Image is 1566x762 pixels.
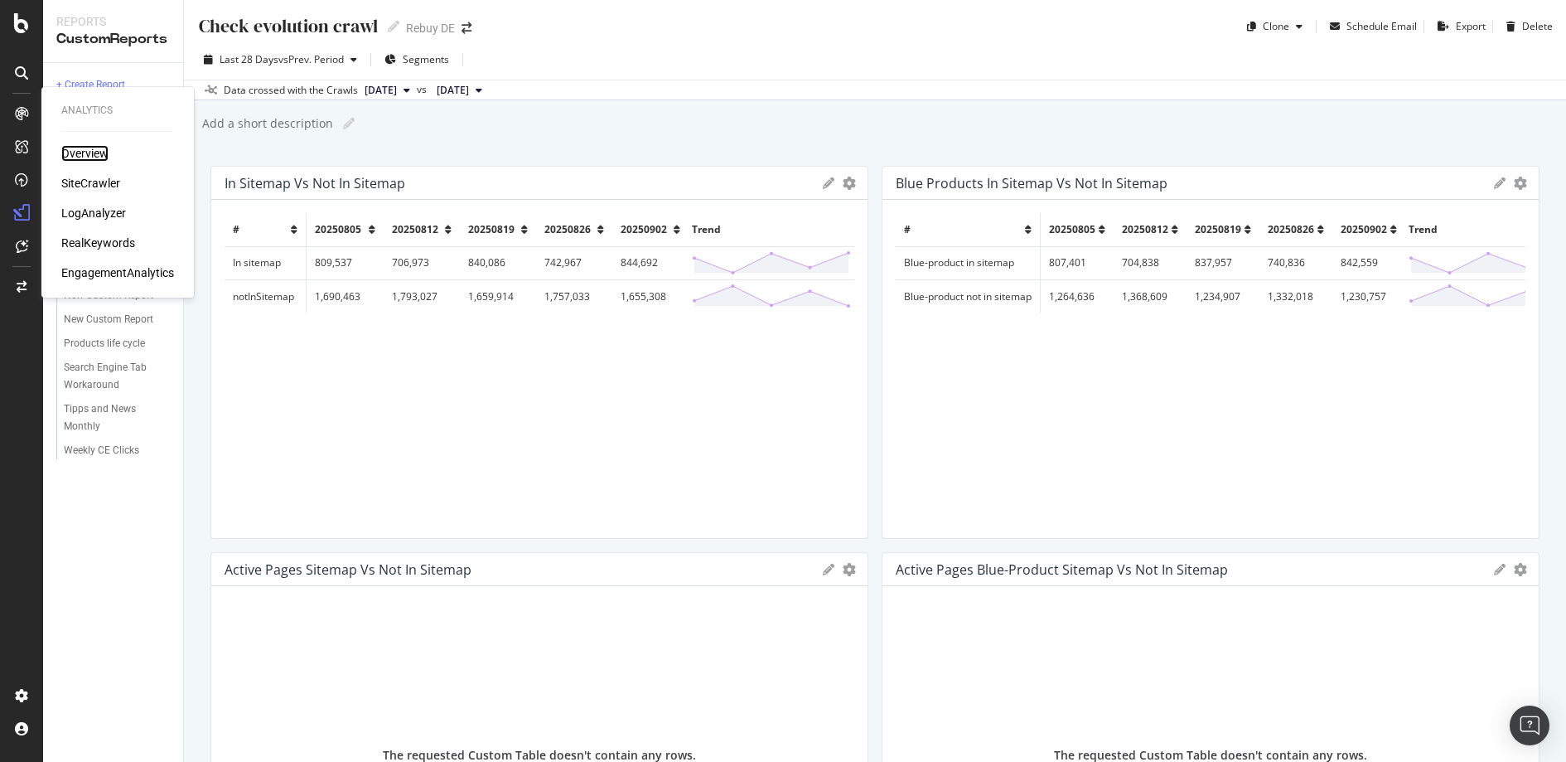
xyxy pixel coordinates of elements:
a: + Create Report [56,76,172,94]
span: 20250812 [392,222,438,236]
div: Analytics [61,104,174,118]
div: Check evolution crawl [197,13,378,39]
button: Export [1431,13,1486,40]
div: Export [1456,19,1486,33]
div: arrow-right-arrow-left [462,22,471,34]
td: 1,655,308 [612,279,689,313]
td: 1,332,018 [1259,279,1332,313]
span: vs [417,82,430,97]
span: vs Prev. Period [278,52,344,66]
i: Edit report name [388,21,399,32]
div: Delete [1522,19,1553,33]
a: Search Engine Tab Workaround [64,359,172,394]
div: Data crossed with the Crawls [224,83,358,98]
span: 2025 Sep. 2nd [365,83,397,98]
span: 2025 Aug. 5th [437,83,469,98]
div: gear [1514,564,1527,575]
td: 837,957 [1187,246,1259,279]
td: 742,967 [536,246,612,279]
span: 20250819 [1195,222,1241,236]
td: 1,368,609 [1114,279,1187,313]
td: 807,401 [1041,246,1114,279]
td: 1,230,757 [1332,279,1405,313]
div: Clone [1263,19,1289,33]
td: Blue-product not in sitemap [896,279,1041,313]
a: SiteCrawler [61,175,120,192]
div: + Create Report [56,76,125,94]
td: notInSitemap [225,279,307,313]
td: 1,793,027 [384,279,460,313]
div: In sitemap vs not in sitemapgear#2025080520250812202508192025082620250902TrendIn sitemap809,53770... [210,166,868,539]
td: 1,234,907 [1187,279,1259,313]
span: 20250902 [621,222,667,236]
span: Trend [692,222,721,236]
span: 20250805 [1049,222,1095,236]
span: 20250805 [315,222,361,236]
td: 842,559 [1332,246,1405,279]
a: RealKeywords [61,235,135,251]
button: Clone [1240,13,1309,40]
i: Edit report name [343,118,355,129]
td: 1,264,636 [1041,279,1114,313]
a: EngagementAnalytics [61,265,174,281]
td: 844,692 [612,246,689,279]
td: 740,836 [1259,246,1332,279]
div: Active pages sitemap vs not in sitemap [225,561,471,578]
span: 20250812 [1122,222,1168,236]
div: New Custom Report [64,311,153,328]
a: Tipps and News Monthly [64,400,172,435]
div: In sitemap vs not in sitemap [225,175,405,192]
td: 704,838 [1114,246,1187,279]
div: CustomReports [56,30,170,49]
button: Delete [1500,13,1553,40]
div: gear [843,177,856,189]
div: Blue products in sitemap vs not in sitemapgear#2025080520250812202508192025082620250902TrendBlue-... [882,166,1539,539]
div: Products life cycle [64,335,145,352]
button: Last 28 DaysvsPrev. Period [197,46,364,73]
span: # [904,222,911,236]
span: Segments [403,52,449,66]
div: Active pages Blue-product sitemap vs not in sitemap [896,561,1228,578]
div: Reports [56,13,170,30]
div: Search Engine Tab Workaround [64,359,160,394]
td: 1,690,463 [307,279,384,313]
span: 20250826 [1268,222,1314,236]
td: 1,659,914 [460,279,536,313]
a: Weekly CE Clicks [64,442,172,459]
button: [DATE] [358,80,417,100]
div: Open Intercom Messenger [1510,706,1549,745]
div: Blue products in sitemap vs not in sitemap [896,175,1167,192]
a: Overview [61,145,109,162]
div: gear [1514,177,1527,189]
div: Schedule Email [1346,19,1417,33]
a: New Custom Report [64,311,172,328]
div: Tipps and News Monthly [64,400,157,435]
td: 809,537 [307,246,384,279]
a: LogAnalyzer [61,205,126,221]
span: Last 28 Days [220,52,278,66]
span: 20250826 [544,222,591,236]
a: Products life cycle [64,335,172,352]
span: 20250902 [1341,222,1387,236]
td: In sitemap [225,246,307,279]
div: gear [843,564,856,575]
button: [DATE] [430,80,489,100]
span: # [233,222,239,236]
td: 840,086 [460,246,536,279]
button: Segments [378,46,456,73]
td: Blue-product in sitemap [896,246,1041,279]
div: Add a short description [201,115,333,132]
div: Weekly CE Clicks [64,442,139,459]
span: 20250819 [468,222,515,236]
span: Trend [1409,222,1438,236]
div: Rebuy DE [406,20,455,36]
td: 1,757,033 [536,279,612,313]
td: 706,973 [384,246,460,279]
button: Schedule Email [1323,13,1417,40]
